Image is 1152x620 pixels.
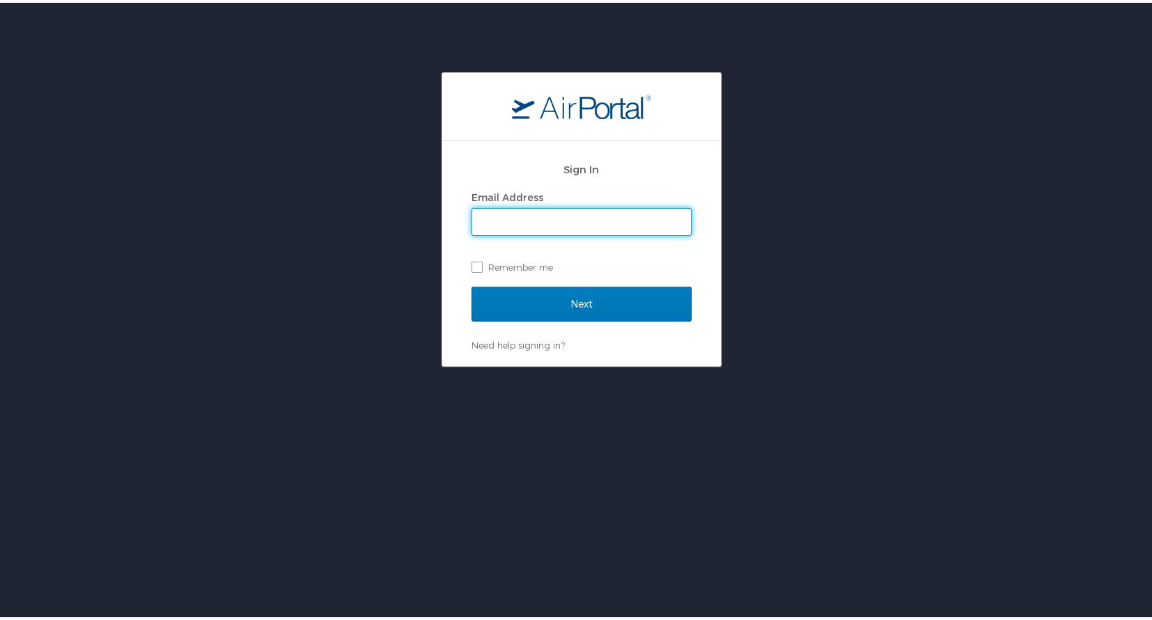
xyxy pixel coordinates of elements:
a: Need help signing in? [472,337,565,348]
label: Remember me [472,254,692,275]
input: Next [472,284,692,319]
h2: Sign In [472,159,692,175]
img: logo [512,91,651,116]
label: Email Address [472,189,543,200]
